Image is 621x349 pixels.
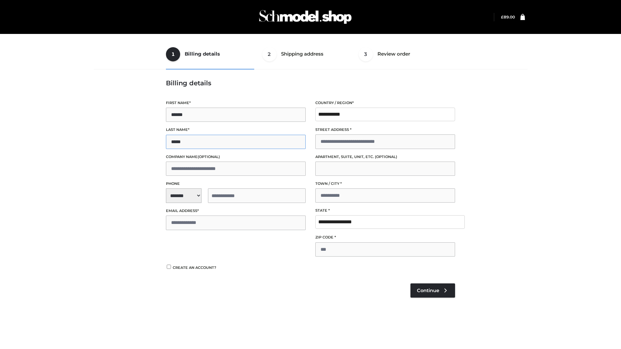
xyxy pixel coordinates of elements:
label: Last name [166,127,306,133]
bdi: 89.00 [501,15,515,19]
span: (optional) [198,154,220,159]
input: Create an account? [166,265,172,269]
img: Schmodel Admin 964 [257,4,354,30]
label: Phone [166,181,306,187]
label: State [315,207,455,214]
label: Town / City [315,181,455,187]
span: Continue [417,288,439,293]
a: Continue [410,283,455,298]
a: £89.00 [501,15,515,19]
label: Company name [166,154,306,160]
h3: Billing details [166,79,455,87]
label: First name [166,100,306,106]
label: Email address [166,208,306,214]
label: Country / Region [315,100,455,106]
label: Apartment, suite, unit, etc. [315,154,455,160]
span: Create an account? [173,265,216,270]
label: Street address [315,127,455,133]
label: ZIP Code [315,234,455,240]
span: (optional) [375,154,397,159]
span: £ [501,15,504,19]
